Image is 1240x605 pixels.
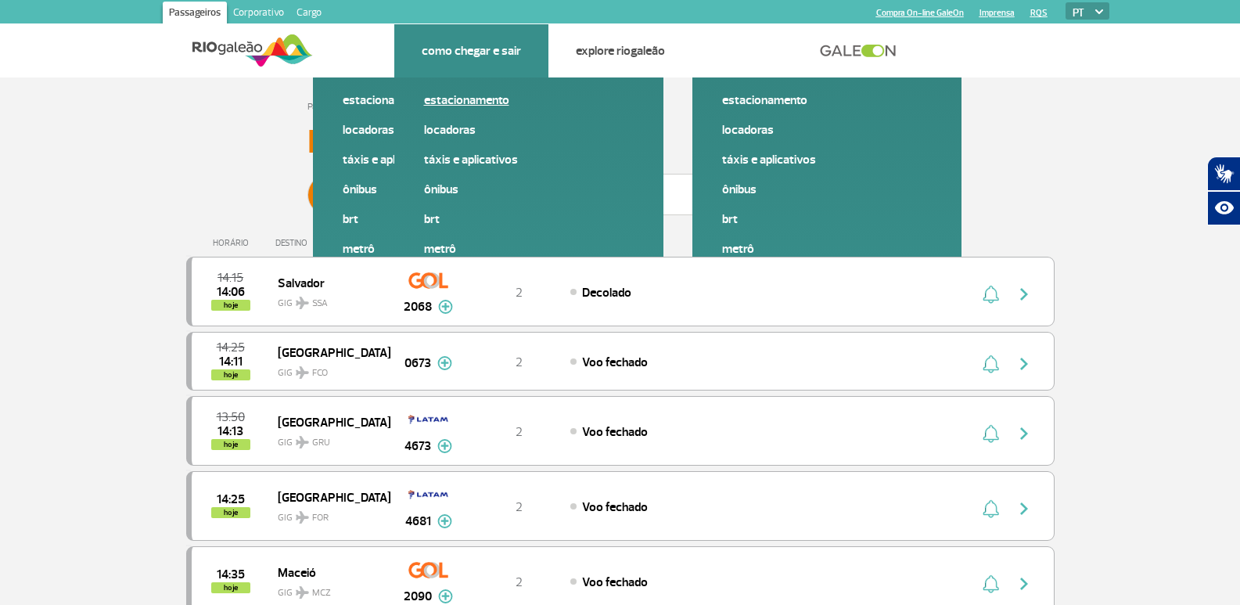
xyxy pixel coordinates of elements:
[275,238,390,248] div: DESTINO
[720,43,785,59] a: Atendimento
[211,300,250,311] span: hoje
[582,285,631,301] span: Decolado
[1015,424,1033,443] img: seta-direita-painel-voo.svg
[404,297,432,316] span: 2068
[219,356,243,367] span: 2025-09-26 14:11:43
[343,181,552,198] a: Ônibus
[278,487,378,507] span: [GEOGRAPHIC_DATA]
[516,424,523,440] span: 2
[424,121,634,139] a: Locadoras
[983,424,999,443] img: sino-painel-voo.svg
[582,424,648,440] span: Voo fechado
[576,43,665,59] a: Explore RIOgaleão
[516,574,523,590] span: 2
[1207,157,1240,191] button: Abrir tradutor de língua de sinais.
[312,511,329,525] span: FOR
[424,240,634,257] a: Metrô
[340,43,367,59] a: Voos
[217,412,245,423] span: 2025-09-26 13:50:00
[582,499,648,515] span: Voo fechado
[876,8,964,18] a: Compra On-line GaleOn
[722,181,932,198] a: Ônibus
[191,238,276,248] div: HORÁRIO
[312,436,330,450] span: GRU
[1015,285,1033,304] img: seta-direita-painel-voo.svg
[424,211,634,228] a: BRT
[312,586,331,600] span: MCZ
[217,426,243,437] span: 2025-09-26 14:13:29
[296,511,309,524] img: destiny_airplane.svg
[1015,499,1033,518] img: seta-direita-painel-voo.svg
[343,240,552,257] a: Metrô
[217,272,243,283] span: 2025-09-26 14:15:00
[535,174,848,215] input: Voo, cidade ou cia aérea
[278,502,378,525] span: GIG
[296,436,309,448] img: destiny_airplane.svg
[227,2,290,27] a: Corporativo
[404,354,431,373] span: 0673
[1207,191,1240,225] button: Abrir recursos assistivos.
[312,297,328,311] span: SSA
[163,2,227,27] a: Passageiros
[211,507,250,518] span: hoje
[437,514,452,528] img: mais-info-painel-voo.svg
[983,355,999,373] img: sino-painel-voo.svg
[438,589,453,603] img: mais-info-painel-voo.svg
[582,574,648,590] span: Voo fechado
[296,586,309,599] img: destiny_airplane.svg
[343,121,552,139] a: Locadoras
[979,8,1015,18] a: Imprensa
[278,288,378,311] span: GIG
[211,369,250,380] span: hoje
[278,578,378,600] span: GIG
[217,342,245,353] span: 2025-09-26 14:25:00
[211,439,250,450] span: hoje
[1015,355,1033,373] img: seta-direita-painel-voo.svg
[307,101,356,113] a: Página Inicial
[422,43,521,59] a: Como chegar e sair
[290,2,328,27] a: Cargo
[307,123,933,162] h3: Painel de Voos
[312,366,328,380] span: FCO
[296,297,309,309] img: destiny_airplane.svg
[437,439,452,453] img: mais-info-painel-voo.svg
[211,582,250,593] span: hoje
[424,92,634,109] a: Estacionamento
[278,427,378,450] span: GIG
[424,181,634,198] a: Ônibus
[278,562,378,582] span: Maceió
[437,356,452,370] img: mais-info-painel-voo.svg
[582,355,648,370] span: Voo fechado
[516,285,523,301] span: 2
[296,366,309,379] img: destiny_airplane.svg
[278,342,378,362] span: [GEOGRAPHIC_DATA]
[217,569,245,580] span: 2025-09-26 14:35:00
[217,494,245,505] span: 2025-09-26 14:25:00
[516,355,523,370] span: 2
[343,151,552,168] a: Táxis e aplicativos
[722,92,932,109] a: Estacionamento
[278,358,378,380] span: GIG
[278,412,378,432] span: [GEOGRAPHIC_DATA]
[424,151,634,168] a: Táxis e aplicativos
[1030,8,1048,18] a: RQS
[983,574,999,593] img: sino-painel-voo.svg
[405,512,431,531] span: 4681
[983,499,999,518] img: sino-painel-voo.svg
[1015,574,1033,593] img: seta-direita-painel-voo.svg
[278,272,378,293] span: Salvador
[404,437,431,456] span: 4673
[722,151,932,168] a: Táxis e aplicativos
[1207,157,1240,225] div: Plugin de acessibilidade da Hand Talk.
[343,92,552,109] a: Estacionamento
[516,499,523,515] span: 2
[343,211,552,228] a: BRT
[722,211,932,228] a: BRT
[983,285,999,304] img: sino-painel-voo.svg
[217,286,245,297] span: 2025-09-26 14:06:00
[722,240,932,257] a: Metrô
[438,300,453,314] img: mais-info-painel-voo.svg
[722,121,932,139] a: Locadoras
